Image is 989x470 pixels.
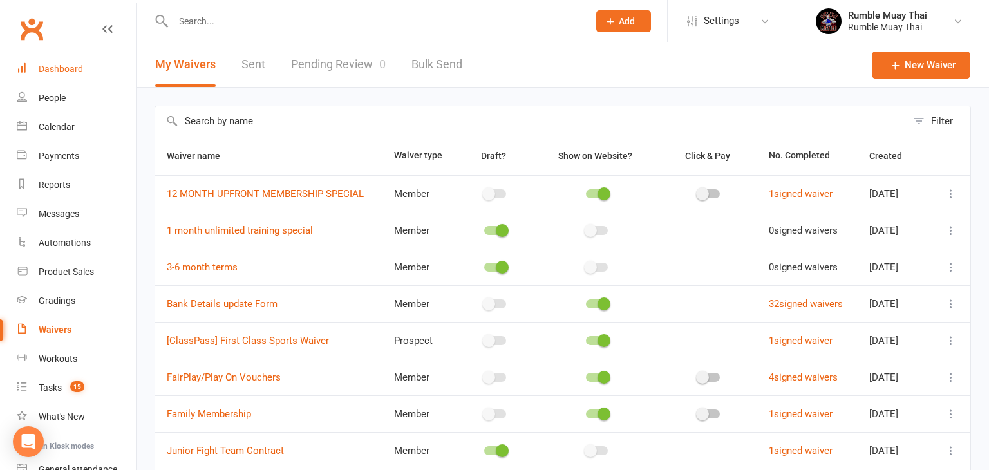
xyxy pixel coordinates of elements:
a: Bank Details update Form [167,298,278,310]
td: [DATE] [858,432,930,469]
span: Click & Pay [685,151,730,161]
a: What's New [17,402,136,431]
div: Rumble Muay Thai [848,21,927,33]
a: Calendar [17,113,136,142]
a: Reports [17,171,136,200]
td: [DATE] [858,285,930,322]
td: [DATE] [858,322,930,359]
a: New Waiver [872,52,970,79]
div: Product Sales [39,267,94,277]
td: Member [382,359,457,395]
button: Created [869,148,916,164]
a: Sent [241,42,265,87]
a: 12 MONTH UPFRONT MEMBERSHIP SPECIAL [167,188,364,200]
td: [DATE] [858,212,930,249]
div: Messages [39,209,79,219]
div: Workouts [39,353,77,364]
a: Dashboard [17,55,136,84]
td: [DATE] [858,249,930,285]
a: 4signed waivers [769,371,838,383]
a: 3-6 month terms [167,261,238,273]
div: What's New [39,411,85,422]
button: Waiver name [167,148,234,164]
span: 0 signed waivers [769,261,838,273]
div: Open Intercom Messenger [13,426,44,457]
a: Gradings [17,287,136,315]
div: Dashboard [39,64,83,74]
a: 1 month unlimited training special [167,225,313,236]
div: People [39,93,66,103]
th: No. Completed [757,136,858,175]
span: 0 [379,57,386,71]
input: Search... [169,12,579,30]
a: Messages [17,200,136,229]
a: Payments [17,142,136,171]
span: Created [869,151,916,161]
a: Bulk Send [411,42,462,87]
td: Member [382,395,457,432]
input: Search by name [155,106,907,136]
span: 0 signed waivers [769,225,838,236]
td: Prospect [382,322,457,359]
td: [DATE] [858,395,930,432]
img: thumb_image1688088946.png [816,8,842,34]
div: Reports [39,180,70,190]
div: Rumble Muay Thai [848,10,927,21]
a: People [17,84,136,113]
td: Member [382,432,457,469]
a: FairPlay/Play On Vouchers [167,371,281,383]
a: Clubworx [15,13,48,45]
div: Filter [931,113,953,129]
td: [DATE] [858,359,930,395]
a: Automations [17,229,136,258]
button: Click & Pay [673,148,744,164]
a: 1signed waiver [769,335,833,346]
a: Workouts [17,344,136,373]
button: My Waivers [155,42,216,87]
a: Tasks 15 [17,373,136,402]
div: Waivers [39,324,71,335]
span: 15 [70,381,84,392]
span: Settings [704,6,739,35]
button: Draft? [469,148,520,164]
a: Family Membership [167,408,251,420]
td: Member [382,285,457,322]
a: 32signed waivers [769,298,843,310]
a: Product Sales [17,258,136,287]
button: Show on Website? [547,148,646,164]
span: Draft? [481,151,506,161]
button: Filter [907,106,970,136]
span: Waiver name [167,151,234,161]
div: Calendar [39,122,75,132]
td: Member [382,212,457,249]
span: Show on Website? [558,151,632,161]
span: Add [619,16,635,26]
th: Waiver type [382,136,457,175]
div: Payments [39,151,79,161]
div: Tasks [39,382,62,393]
div: Gradings [39,296,75,306]
a: Pending Review0 [291,42,386,87]
a: 1signed waiver [769,188,833,200]
button: Add [596,10,651,32]
a: [ClassPass] First Class Sports Waiver [167,335,329,346]
td: Member [382,175,457,212]
a: Waivers [17,315,136,344]
a: Junior Fight Team Contract [167,445,284,456]
td: [DATE] [858,175,930,212]
td: Member [382,249,457,285]
a: 1signed waiver [769,408,833,420]
a: 1signed waiver [769,445,833,456]
div: Automations [39,238,91,248]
